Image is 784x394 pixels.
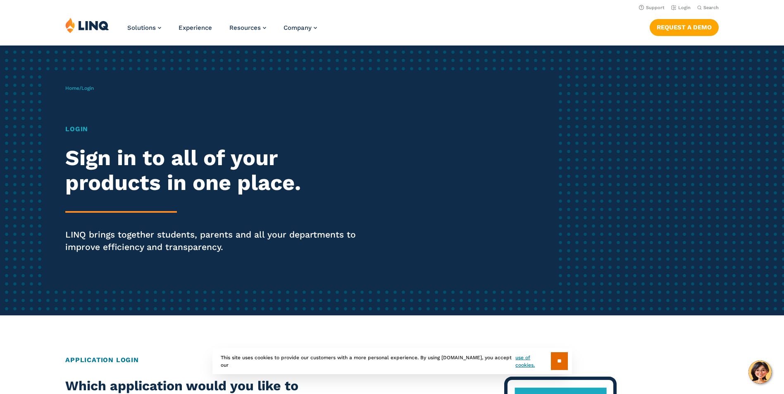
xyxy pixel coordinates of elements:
span: Login [81,85,94,91]
span: Company [284,24,312,31]
h2: Sign in to all of your products in one place. [65,146,367,195]
a: Company [284,24,317,31]
p: LINQ brings together students, parents and all your departments to improve efficiency and transpa... [65,228,367,253]
a: Login [671,5,691,10]
a: Request a Demo [650,19,719,36]
div: This site uses cookies to provide our customers with a more personal experience. By using [DOMAIN... [212,348,572,374]
button: Hello, have a question? Let’s chat. [748,360,772,384]
span: Resources [229,24,261,31]
h2: Application Login [65,355,719,365]
a: Support [639,5,665,10]
img: LINQ | K‑12 Software [65,17,109,33]
span: Solutions [127,24,156,31]
button: Open Search Bar [697,5,719,11]
a: use of cookies. [515,354,550,369]
nav: Primary Navigation [127,17,317,45]
a: Experience [179,24,212,31]
nav: Button Navigation [650,17,719,36]
span: Search [703,5,719,10]
a: Home [65,85,79,91]
a: Solutions [127,24,161,31]
a: Resources [229,24,266,31]
span: / [65,85,94,91]
h1: Login [65,124,367,134]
